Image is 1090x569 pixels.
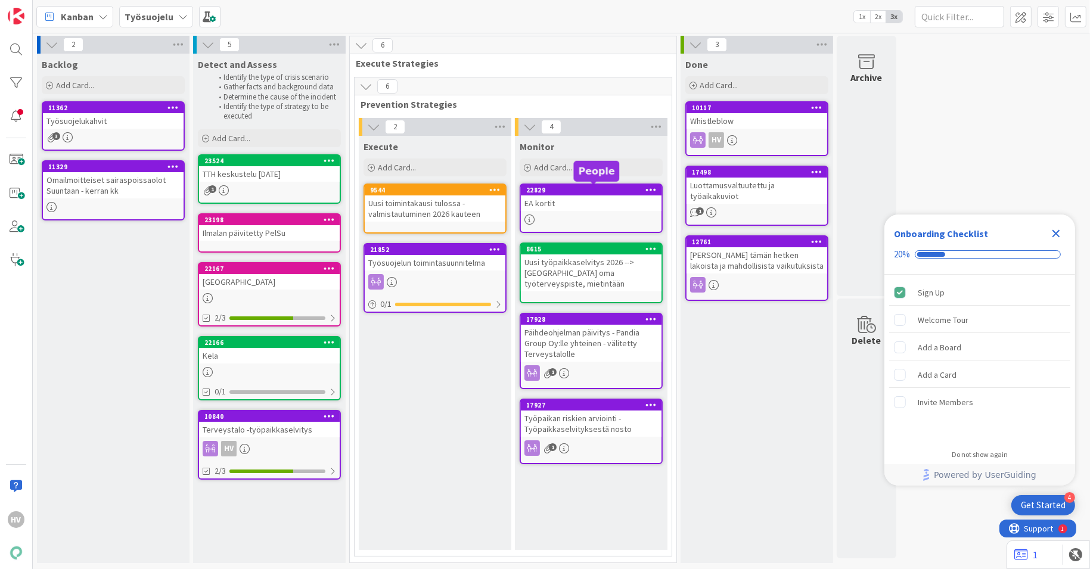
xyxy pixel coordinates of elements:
div: Työsuojelukahvit [43,113,184,129]
div: 20% [894,249,910,260]
div: 9544 [370,186,505,194]
span: Add Card... [700,80,738,91]
div: 23198 [199,214,340,225]
div: 17927Työpaikan riskien arviointi - Työpaikkaselvityksestä nosto [521,400,662,437]
span: Done [685,58,708,70]
div: 10840 [199,411,340,422]
div: 22167 [204,265,340,273]
div: Welcome Tour is incomplete. [889,307,1070,333]
div: Sign Up is complete. [889,279,1070,306]
div: Checklist items [884,275,1075,442]
div: Päihdeohjelman päivitys - Pandia Group Oy:lle yhteinen - välitetty Terveystalolle [521,325,662,362]
div: 17927 [521,400,662,411]
div: 22829 [521,185,662,195]
span: 1x [854,11,870,23]
div: HV [709,132,724,148]
div: 12761[PERSON_NAME] tämän hetken lakoista ja mahdollisista vaikutuksista [687,237,827,273]
div: Delete [852,333,881,347]
div: Luottamusvaltuutettu ja työaikakuviot [687,178,827,204]
div: 22166 [204,338,340,347]
div: 23524 [204,157,340,165]
div: 11329Omailmoitteiset sairaspoissaolot Suuntaan - kerran kk [43,161,184,198]
div: TTH keskustelu [DATE] [199,166,340,182]
div: 10117Whistleblow [687,102,827,129]
a: 1 [1014,548,1038,562]
div: Add a Card [918,368,957,382]
div: 17498Luottamusvaltuutettu ja työaikakuviot [687,167,827,204]
span: 2/3 [215,465,226,477]
div: Close Checklist [1046,224,1066,243]
span: 6 [372,38,393,52]
div: 23198 [204,216,340,224]
div: 9544Uusi toimintakausi tulossa - valmistautuminen 2026 kauteen [365,185,505,222]
span: Execute [364,141,398,153]
span: 2x [870,11,886,23]
div: 4 [1064,492,1075,503]
span: 0 / 1 [380,298,392,310]
div: 17928 [526,315,662,324]
div: Get Started [1021,499,1066,511]
div: 21852 [365,244,505,255]
span: Add Card... [212,133,250,144]
div: Uusi toimintakausi tulossa - valmistautuminen 2026 kauteen [365,195,505,222]
li: Gather facts and background data [212,82,339,92]
span: 6 [377,79,398,94]
div: Invite Members [918,395,973,409]
div: 12761 [687,237,827,247]
div: 17927 [526,401,662,409]
div: 22829EA kortit [521,185,662,211]
li: Identify the type of strategy to be executed [212,102,339,122]
div: EA kortit [521,195,662,211]
div: 10117 [692,104,827,112]
div: 8615 [521,244,662,254]
div: 22166 [199,337,340,348]
div: Invite Members is incomplete. [889,389,1070,415]
div: 11362 [43,102,184,113]
div: 12761 [692,238,827,246]
div: 8615 [526,245,662,253]
div: Omailmoitteiset sairaspoissaolot Suuntaan - kerran kk [43,172,184,198]
div: 17928 [521,314,662,325]
span: 2/3 [215,312,226,324]
div: Footer [884,464,1075,486]
div: 23198Ilmalan päivitetty PelSu [199,214,340,241]
span: Add Card... [378,162,416,173]
div: HV [221,441,237,456]
div: 10840 [204,412,340,421]
div: Checklist progress: 20% [894,249,1066,260]
div: HV [687,132,827,148]
div: Työpaikan riskien arviointi - Työpaikkaselvityksestä nosto [521,411,662,437]
span: 2 [385,120,405,134]
li: Identify the type of crisis scenario [212,73,339,82]
div: 22166Kela [199,337,340,363]
div: Add a Card is incomplete. [889,362,1070,388]
b: Työsuojelu [125,11,173,23]
div: Ilmalan päivitetty PelSu [199,225,340,241]
span: Backlog [42,58,78,70]
div: Welcome Tour [918,313,968,327]
span: 4 [541,120,561,134]
span: 1 [209,185,216,193]
span: Add Card... [534,162,572,173]
div: Checklist Container [884,214,1075,486]
div: Open Get Started checklist, remaining modules: 4 [1011,495,1075,515]
span: Add Card... [56,80,94,91]
div: 23524 [199,156,340,166]
span: Kanban [61,10,94,24]
div: HV [199,441,340,456]
div: 17498 [692,168,827,176]
img: avatar [8,545,24,561]
div: Uusi työpaikkaselvitys 2026 --> [GEOGRAPHIC_DATA] oma työterveyspiste, mietintään [521,254,662,291]
div: Whistleblow [687,113,827,129]
div: Terveystalo -työpaikkaselvitys [199,422,340,437]
div: 21852 [370,245,505,254]
span: 1 [549,368,557,376]
div: [PERSON_NAME] tämän hetken lakoista ja mahdollisista vaikutuksista [687,247,827,273]
span: 0/1 [215,385,226,398]
input: Quick Filter... [915,6,1004,27]
div: HV [8,511,24,528]
span: 1 [696,207,704,215]
li: Determine the cause of the incident [212,92,339,102]
div: Archive [851,70,883,85]
div: 22167 [199,263,340,274]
